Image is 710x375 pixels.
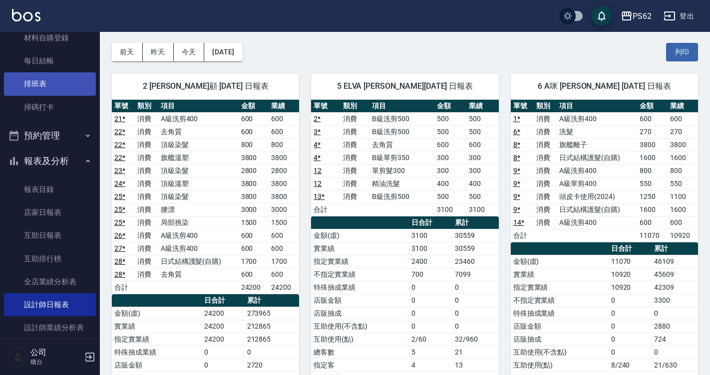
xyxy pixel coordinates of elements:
[452,255,499,268] td: 23460
[534,177,557,190] td: 消費
[323,81,486,91] span: 5 ELVA [PERSON_NAME][DATE] 日報表
[239,100,269,113] th: 金額
[30,348,81,358] h5: 公司
[239,164,269,177] td: 2800
[239,281,269,294] td: 24200
[511,255,609,268] td: 金額(虛)
[652,359,698,372] td: 21/630
[269,255,299,268] td: 1700
[466,112,498,125] td: 500
[637,190,668,203] td: 1250
[245,333,300,346] td: 212865
[112,281,135,294] td: 合計
[557,151,637,164] td: 日式結構護髮(自購)
[466,125,498,138] td: 500
[239,151,269,164] td: 3800
[637,112,668,125] td: 600
[652,307,698,320] td: 0
[341,100,369,113] th: 類別
[434,203,466,216] td: 3100
[637,100,668,113] th: 金額
[369,177,434,190] td: 精油洗髮
[269,164,299,177] td: 2800
[534,216,557,229] td: 消費
[511,229,534,242] td: 合計
[135,138,158,151] td: 消費
[341,112,369,125] td: 消費
[341,177,369,190] td: 消費
[135,255,158,268] td: 消費
[652,268,698,281] td: 45609
[409,294,452,307] td: 0
[311,100,498,216] table: a dense table
[668,112,698,125] td: 600
[202,294,244,307] th: 日合計
[269,177,299,190] td: 3800
[660,7,698,25] button: 登出
[158,112,239,125] td: A級洗剪400
[311,100,340,113] th: 單號
[239,112,269,125] td: 600
[4,316,96,339] a: 設計師業績分析表
[434,190,466,203] td: 500
[311,320,409,333] td: 互助使用(不含點)
[668,229,698,242] td: 10920
[534,203,557,216] td: 消費
[409,333,452,346] td: 2/60
[409,281,452,294] td: 0
[311,229,409,242] td: 金額(虛)
[534,125,557,138] td: 消費
[239,229,269,242] td: 600
[637,151,668,164] td: 1600
[452,359,499,372] td: 13
[239,125,269,138] td: 600
[609,359,652,372] td: 8/240
[245,294,300,307] th: 累計
[311,203,340,216] td: 合計
[409,229,452,242] td: 3100
[609,281,652,294] td: 10920
[239,255,269,268] td: 1700
[341,138,369,151] td: 消費
[409,307,452,320] td: 0
[239,268,269,281] td: 600
[135,164,158,177] td: 消費
[4,293,96,316] a: 設計師日報表
[4,201,96,224] a: 店家日報表
[158,203,239,216] td: 腰漂
[409,359,452,372] td: 4
[452,229,499,242] td: 30559
[452,294,499,307] td: 0
[466,100,498,113] th: 業績
[557,112,637,125] td: A級洗剪400
[4,148,96,174] button: 報表及分析
[158,151,239,164] td: 旗艦溫塑
[269,268,299,281] td: 600
[269,281,299,294] td: 24200
[341,190,369,203] td: 消費
[557,125,637,138] td: 洗髮
[135,268,158,281] td: 消費
[637,177,668,190] td: 550
[652,281,698,294] td: 42309
[269,100,299,113] th: 業績
[652,294,698,307] td: 3300
[135,100,158,113] th: 類別
[434,151,466,164] td: 300
[369,190,434,203] td: B級洗剪500
[311,255,409,268] td: 指定實業績
[466,203,498,216] td: 3100
[135,112,158,125] td: 消費
[633,10,652,22] div: PS62
[466,138,498,151] td: 600
[534,190,557,203] td: 消費
[112,346,202,359] td: 特殊抽成業績
[511,268,609,281] td: 實業績
[609,320,652,333] td: 0
[409,346,452,359] td: 5
[434,100,466,113] th: 金額
[311,359,409,372] td: 指定客
[466,151,498,164] td: 300
[143,43,174,61] button: 昨天
[112,100,135,113] th: 單號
